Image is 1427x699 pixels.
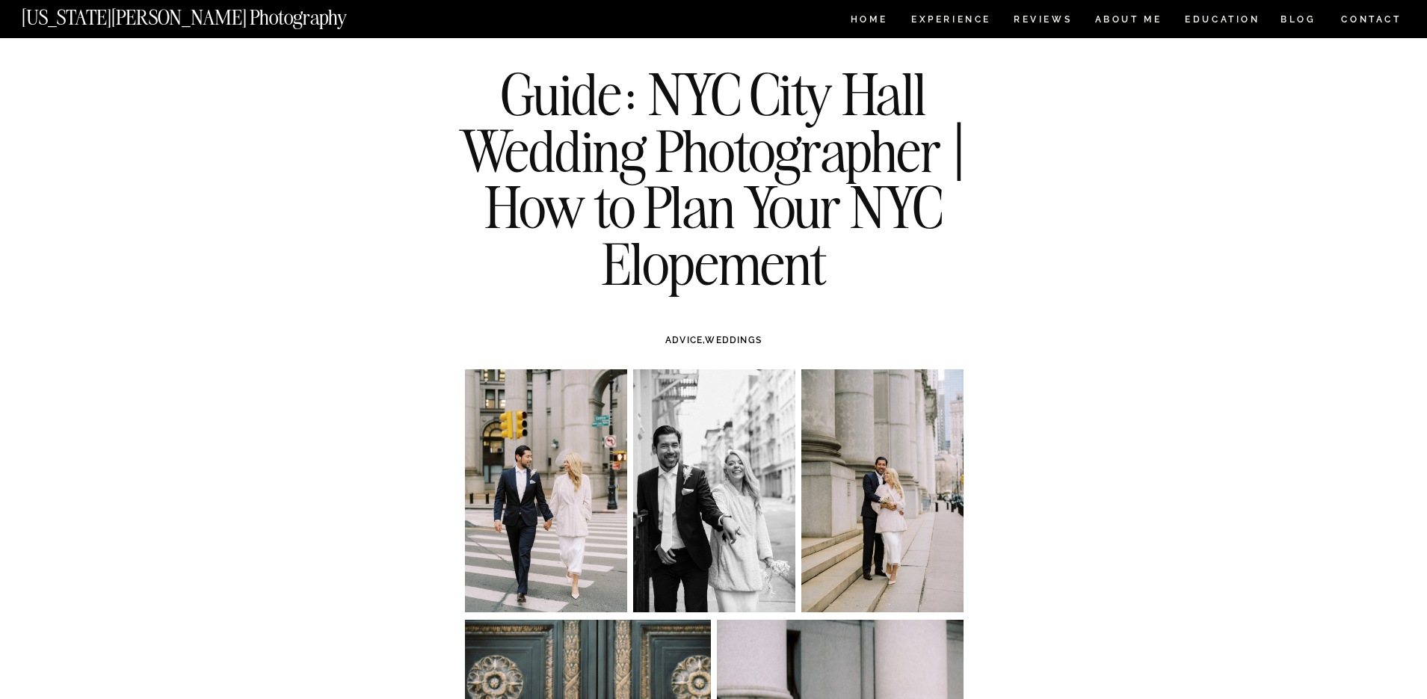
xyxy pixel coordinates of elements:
h1: Guide: NYC City Hall Wedding Photographer | How to Plan Your NYC Elopement [443,66,985,292]
a: WEDDINGS [705,335,762,345]
a: CONTACT [1340,11,1402,28]
a: EDUCATION [1183,15,1262,28]
img: Bride and groom outside the Soho Grand by NYC city hall wedding photographer [633,369,795,612]
h3: , [496,333,931,347]
a: BLOG [1280,15,1316,28]
a: REVIEWS [1014,15,1070,28]
a: ADVICE [665,335,703,345]
a: HOME [848,15,890,28]
img: Bride and groom in front of the subway station in downtown Manhattan following their NYC City Hal... [801,369,964,612]
a: ABOUT ME [1094,15,1162,28]
img: Bride and groom crossing Centre St. i downtown Manhattan after eloping at city hall. [465,369,627,612]
a: [US_STATE][PERSON_NAME] Photography [22,7,397,20]
a: Experience [911,15,990,28]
